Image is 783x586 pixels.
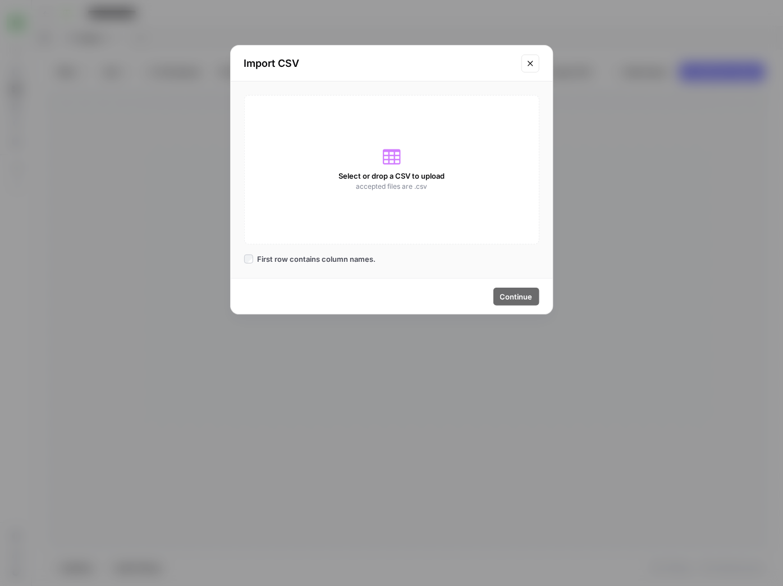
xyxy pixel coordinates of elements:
[493,288,539,306] button: Continue
[521,54,539,72] button: Close modal
[356,181,427,192] span: accepted files are .csv
[244,56,515,71] h2: Import CSV
[258,253,376,265] span: First row contains column names.
[500,291,533,302] span: Continue
[338,170,445,181] span: Select or drop a CSV to upload
[244,255,253,264] input: First row contains column names.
